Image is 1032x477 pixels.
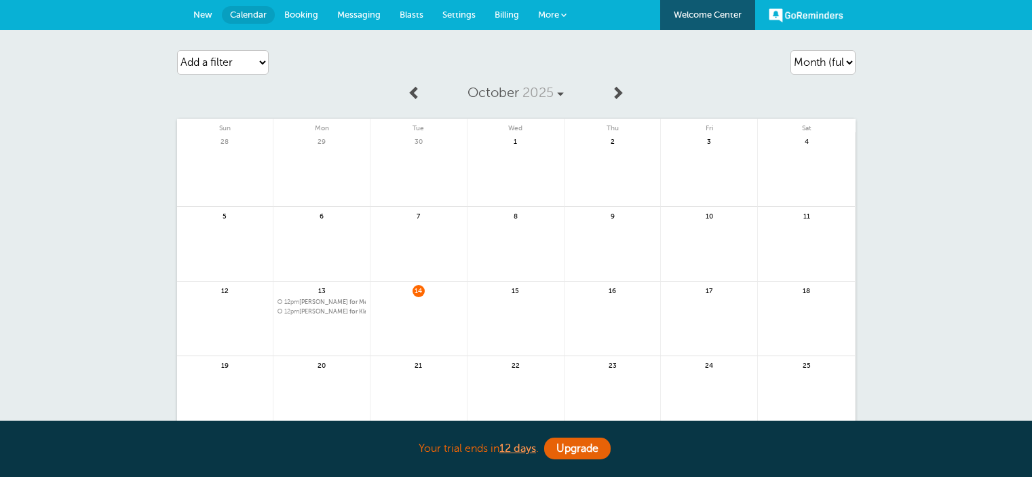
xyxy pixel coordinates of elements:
span: 4 [801,136,813,146]
span: More [538,9,559,20]
span: Settings [442,9,476,20]
span: 12pm [284,308,299,315]
span: 20 [316,360,328,370]
a: 12 days [499,442,536,455]
a: 12pm[PERSON_NAME] for Meubelbank [278,299,366,306]
span: 3 [703,136,715,146]
span: Blasts [400,9,423,20]
span: 2025 [522,85,554,100]
span: 1 [510,136,522,146]
span: 14 [413,285,425,295]
div: Your trial ends in . [177,434,856,463]
span: Billing [495,9,519,20]
span: 23 [607,360,619,370]
span: 19 [218,360,231,370]
span: 30 [413,136,425,146]
span: 16 [607,285,619,295]
span: 25 [801,360,813,370]
span: 22 [510,360,522,370]
span: Wed [467,119,564,132]
span: Messaging [337,9,381,20]
span: 24 [703,360,715,370]
span: 9 [607,210,619,221]
span: Tue [370,119,467,132]
a: Upgrade [544,438,611,459]
span: Fri [661,119,757,132]
span: Sat [758,119,855,132]
span: 7 [413,210,425,221]
span: Thu [565,119,661,132]
span: New [193,9,212,20]
span: 15 [510,285,522,295]
span: 13 [316,285,328,295]
span: 10 [703,210,715,221]
span: Piet Snot for Kledingbank [278,308,366,316]
span: Calendar [230,9,267,20]
span: Booking [284,9,318,20]
a: Calendar [222,6,275,24]
span: 2 [607,136,619,146]
span: October [467,85,519,100]
span: Bert de Geus for Meubelbank [278,299,366,306]
span: 8 [510,210,522,221]
span: 28 [218,136,231,146]
span: 29 [316,136,328,146]
span: 6 [316,210,328,221]
span: 18 [801,285,813,295]
a: 12pm[PERSON_NAME] for Kledingbank [278,308,366,316]
span: 21 [413,360,425,370]
span: 5 [218,210,231,221]
a: October 2025 [428,78,603,108]
span: 11 [801,210,813,221]
span: Sun [177,119,273,132]
span: 12 [218,285,231,295]
span: 12pm [284,299,299,305]
span: 17 [703,285,715,295]
span: Mon [273,119,370,132]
